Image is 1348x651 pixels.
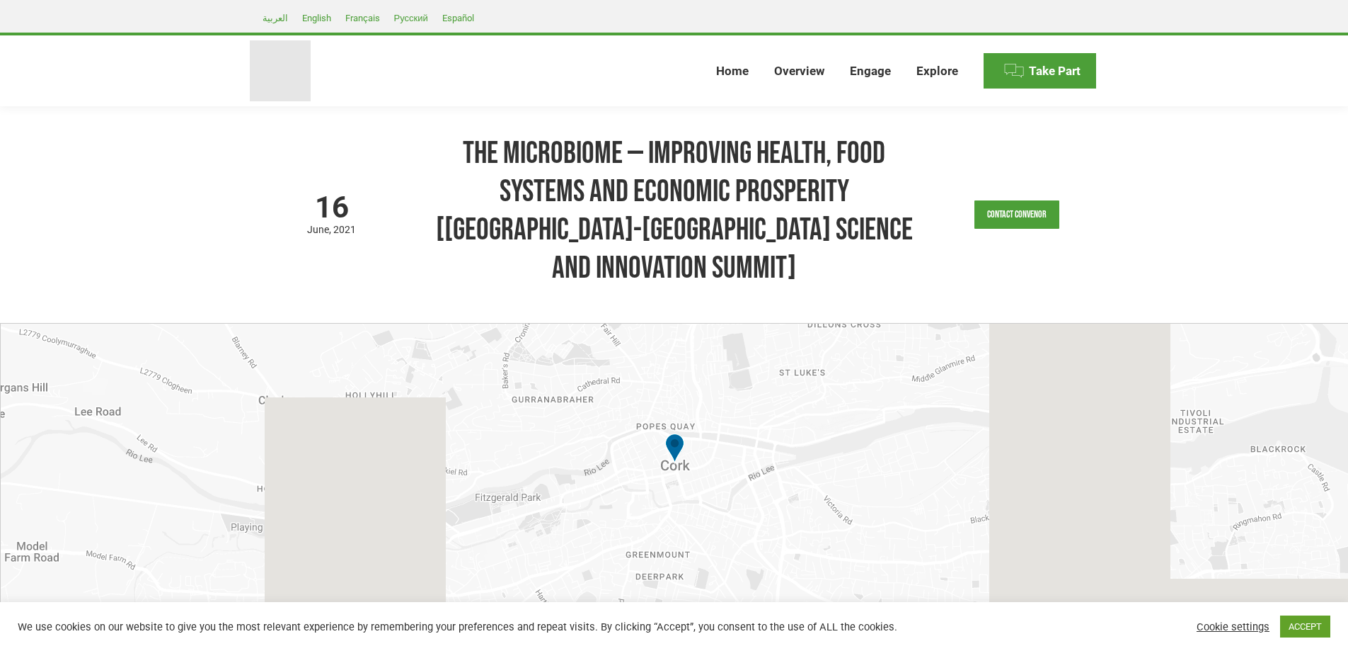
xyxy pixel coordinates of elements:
[716,64,749,79] span: Home
[387,9,435,26] a: Русский
[1003,60,1025,81] img: Menu icon
[18,621,937,633] div: We use cookies on our website to give you the most relevant experience by remembering your prefer...
[302,13,331,23] span: English
[442,13,474,23] span: Español
[250,193,414,222] span: 16
[435,9,481,26] a: Español
[1197,621,1269,633] a: Cookie settings
[1029,64,1081,79] span: Take Part
[774,64,824,79] span: Overview
[850,64,891,79] span: Engage
[428,135,921,288] h1: The Microbiome — improving health, food systems and economic prosperity [[GEOGRAPHIC_DATA]-[GEOGR...
[916,64,958,79] span: Explore
[250,40,311,101] img: Food Systems Summit Dialogues
[338,9,387,26] a: Français
[1280,616,1330,638] a: ACCEPT
[333,224,356,235] span: 2021
[345,13,380,23] span: Français
[263,13,288,23] span: العربية
[974,200,1059,229] a: Contact Convenor
[394,13,428,23] span: Русский
[307,224,333,235] span: June
[295,9,338,26] a: English
[255,9,295,26] a: العربية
